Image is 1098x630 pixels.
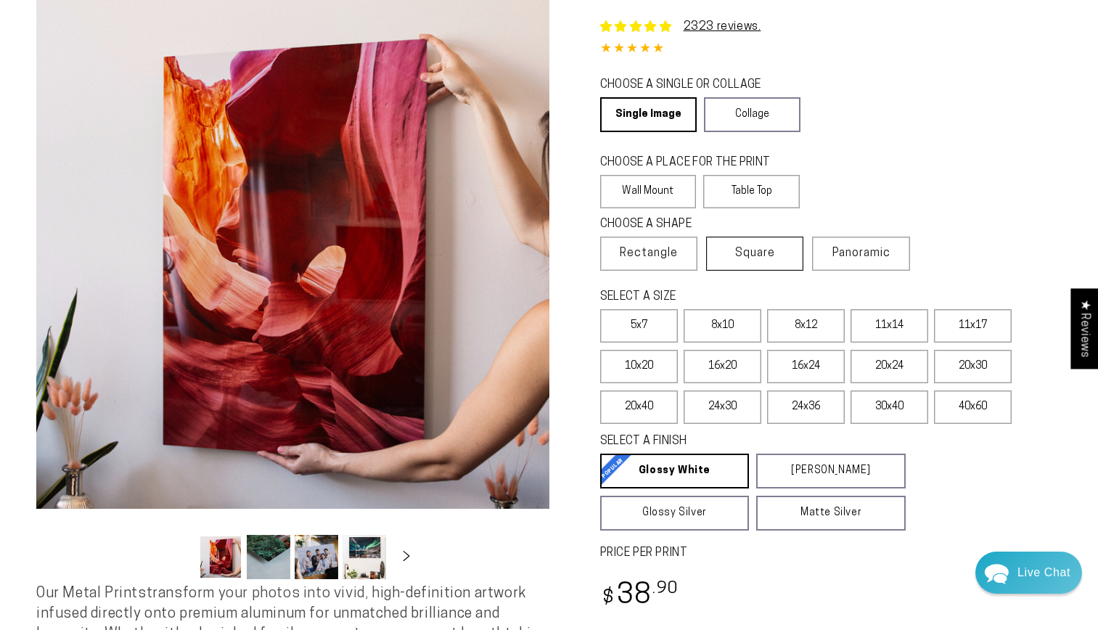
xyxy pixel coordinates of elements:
[247,535,290,579] button: Load image 2 in gallery view
[832,247,890,259] span: Panoramic
[199,535,242,579] button: Load image 1 in gallery view
[163,541,194,573] button: Slide left
[934,309,1012,343] label: 11x17
[602,589,615,608] span: $
[767,350,845,383] label: 16x24
[652,581,679,597] sup: .90
[975,552,1082,594] div: Chat widget toggle
[703,175,800,208] label: Table Top
[600,216,789,233] legend: CHOOSE A SHAPE
[767,390,845,424] label: 24x36
[600,350,678,383] label: 10x20
[934,350,1012,383] label: 20x30
[704,97,800,132] a: Collage
[851,390,928,424] label: 30x40
[851,309,928,343] label: 11x14
[620,245,678,262] span: Rectangle
[600,39,1062,60] div: 4.85 out of 5.0 stars
[934,390,1012,424] label: 40x60
[600,175,697,208] label: Wall Mount
[600,545,1062,562] label: PRICE PER PRINT
[684,390,761,424] label: 24x30
[684,21,761,33] a: 2323 reviews.
[600,289,872,306] legend: SELECT A SIZE
[767,309,845,343] label: 8x12
[1070,288,1098,369] div: Click to open Judge.me floating reviews tab
[600,454,750,488] a: Glossy White
[600,77,787,94] legend: CHOOSE A SINGLE OR COLLAGE
[343,535,386,579] button: Load image 4 in gallery view
[756,496,906,531] a: Matte Silver
[600,582,679,610] bdi: 38
[295,535,338,579] button: Load image 3 in gallery view
[684,350,761,383] label: 16x20
[756,454,906,488] a: [PERSON_NAME]
[600,390,678,424] label: 20x40
[600,309,678,343] label: 5x7
[600,496,750,531] a: Glossy Silver
[600,155,787,171] legend: CHOOSE A PLACE FOR THE PRINT
[600,433,872,450] legend: SELECT A FINISH
[1017,552,1070,594] div: Contact Us Directly
[684,309,761,343] label: 8x10
[390,541,422,573] button: Slide right
[600,97,697,132] a: Single Image
[851,350,928,383] label: 20x24
[735,245,775,262] span: Square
